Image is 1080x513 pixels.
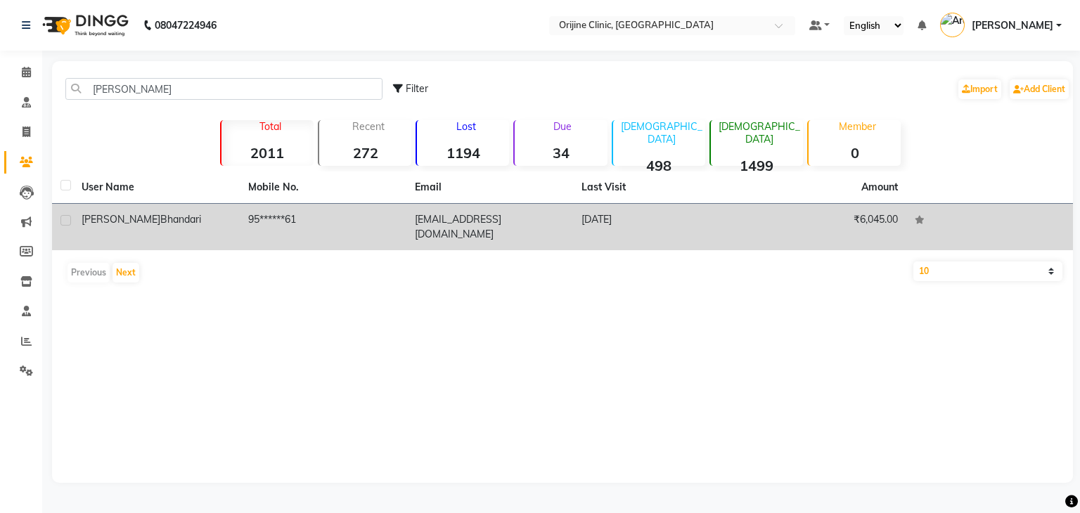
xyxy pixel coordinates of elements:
img: logo [36,6,132,45]
img: Archana Gaikwad [940,13,965,37]
p: Member [814,120,901,133]
span: [PERSON_NAME] [972,18,1053,33]
p: Recent [325,120,411,133]
input: Search by Name/Mobile/Email/Code [65,78,382,100]
p: Total [227,120,314,133]
td: ₹6,045.00 [740,204,906,250]
strong: 2011 [221,144,314,162]
a: Import [958,79,1001,99]
p: [DEMOGRAPHIC_DATA] [716,120,803,145]
strong: 0 [809,144,901,162]
strong: 272 [319,144,411,162]
p: [DEMOGRAPHIC_DATA] [619,120,705,145]
span: Bhandari [160,213,201,226]
strong: 1194 [417,144,509,162]
p: Lost [423,120,509,133]
b: 08047224946 [155,6,217,45]
strong: 498 [613,157,705,174]
strong: 1499 [711,157,803,174]
th: Last Visit [573,171,740,204]
span: [PERSON_NAME] [82,213,160,226]
th: Amount [853,171,906,203]
a: Add Client [1010,79,1069,99]
td: [EMAIL_ADDRESS][DOMAIN_NAME] [406,204,573,250]
strong: 34 [515,144,607,162]
span: Filter [406,82,428,95]
p: Due [517,120,607,133]
td: [DATE] [573,204,740,250]
th: Mobile No. [240,171,406,204]
th: Email [406,171,573,204]
th: User Name [73,171,240,204]
button: Next [112,263,139,283]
